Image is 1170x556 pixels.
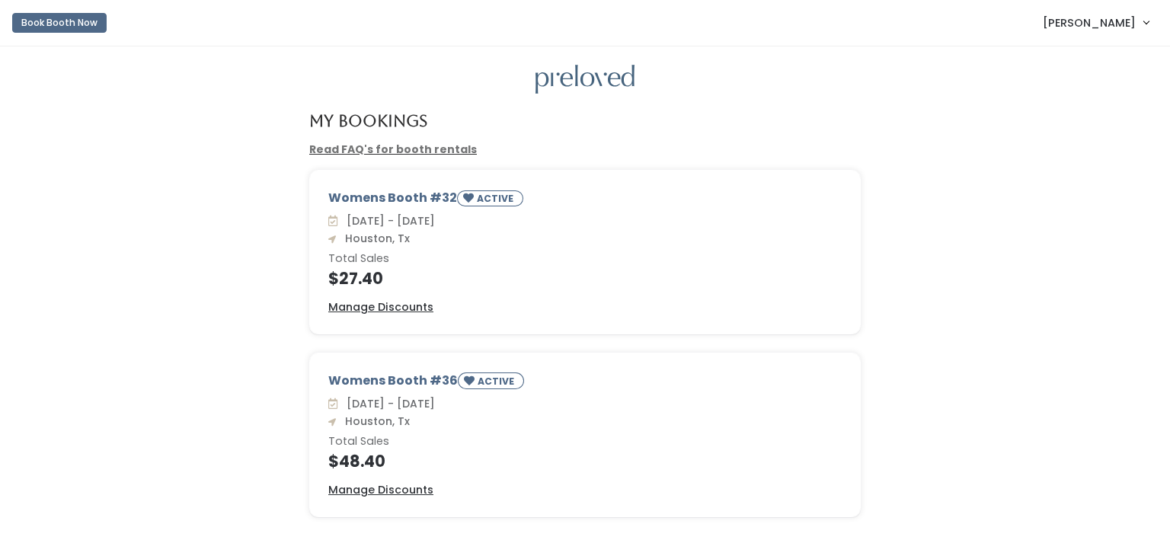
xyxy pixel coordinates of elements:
[340,213,435,228] span: [DATE] - [DATE]
[1028,6,1164,39] a: [PERSON_NAME]
[328,189,842,212] div: Womens Booth #32
[309,142,477,157] a: Read FAQ's for booth rentals
[478,375,517,388] small: ACTIVE
[328,372,842,395] div: Womens Booth #36
[328,452,842,470] h4: $48.40
[309,112,427,129] h4: My Bookings
[328,482,433,498] a: Manage Discounts
[1043,14,1136,31] span: [PERSON_NAME]
[340,396,435,411] span: [DATE] - [DATE]
[12,6,107,40] a: Book Booth Now
[339,414,410,429] span: Houston, Tx
[328,253,842,265] h6: Total Sales
[328,436,842,448] h6: Total Sales
[328,299,433,315] a: Manage Discounts
[328,270,842,287] h4: $27.40
[477,192,516,205] small: ACTIVE
[12,13,107,33] button: Book Booth Now
[328,482,433,497] u: Manage Discounts
[339,231,410,246] span: Houston, Tx
[535,65,635,94] img: preloved logo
